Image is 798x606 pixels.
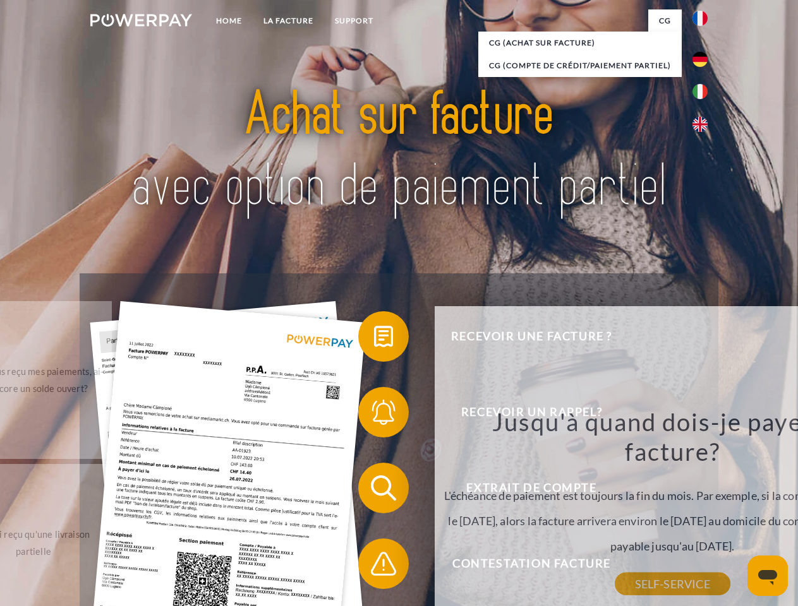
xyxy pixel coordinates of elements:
[747,555,788,596] iframe: Bouton de lancement de la fenêtre de messagerie
[692,84,708,99] img: it
[324,9,384,32] a: Support
[692,52,708,67] img: de
[615,573,730,595] a: SELF-SERVICE
[478,54,682,77] a: CG (Compte de crédit/paiement partiel)
[205,9,253,32] a: Home
[692,117,708,132] img: en
[358,538,687,589] button: Contestation Facture
[368,472,399,504] img: qb_search.svg
[368,548,399,579] img: qb_warning.svg
[90,14,192,27] img: logo-powerpay-white.svg
[478,32,682,54] a: CG (achat sur facture)
[692,11,708,26] img: fr
[648,9,682,32] a: CG
[358,463,687,513] button: Extrait de compte
[121,61,677,242] img: title-powerpay_fr.svg
[253,9,324,32] a: LA FACTURE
